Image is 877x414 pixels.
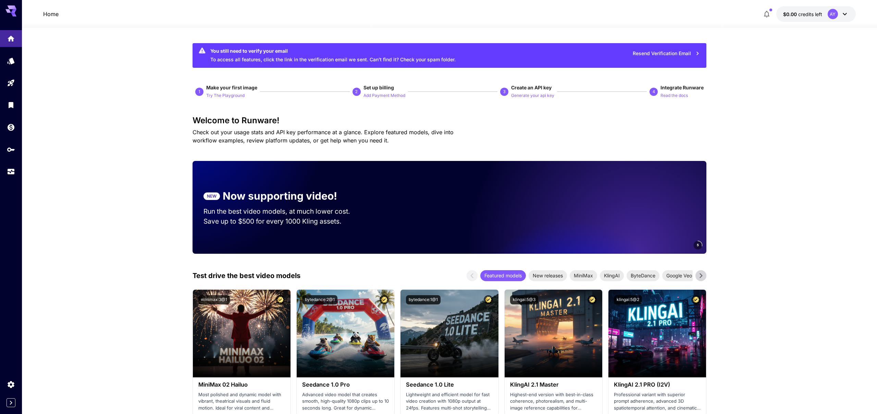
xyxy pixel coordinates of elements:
p: Generate your api key [511,92,554,99]
p: Test drive the best video models [193,271,300,281]
div: Google Veo [662,270,696,281]
button: klingai:5@3 [510,295,538,304]
span: ByteDance [627,272,659,279]
button: minimax:3@1 [198,295,230,304]
p: 4 [653,89,655,95]
button: Add Payment Method [363,91,405,99]
h3: Welcome to Runware! [193,116,706,125]
p: NEW [207,193,217,199]
div: Usage [7,167,15,176]
div: ByteDance [627,270,659,281]
p: Most polished and dynamic model with vibrant, theatrical visuals and fluid motion. Ideal for vira... [198,391,285,412]
div: API Keys [7,145,15,154]
h3: KlingAI 2.1 Master [510,381,597,388]
span: Set up billing [363,85,394,90]
div: MiniMax [570,270,597,281]
button: $0.00AY [776,6,856,22]
button: klingai:5@2 [614,295,642,304]
img: alt [505,290,602,377]
h3: MiniMax 02 Hailuo [198,381,285,388]
button: Resend Verification Email [629,47,704,61]
p: Now supporting video! [223,188,337,204]
p: 3 [503,89,506,95]
button: bytedance:1@1 [406,295,441,304]
button: bytedance:2@1 [302,295,337,304]
img: alt [400,290,498,377]
p: Highest-end version with best-in-class coherence, photorealism, and multi-image reference capabil... [510,391,597,412]
span: New releases [529,272,567,279]
p: 2 [355,89,358,95]
p: Read the docs [660,92,688,99]
button: Certified Model – Vetted for best performance and includes a commercial license. [380,295,389,304]
p: 1 [198,89,201,95]
span: KlingAI [600,272,624,279]
button: Certified Model – Vetted for best performance and includes a commercial license. [484,295,493,304]
div: AY [828,9,838,19]
div: $0.00 [783,11,822,18]
p: Add Payment Method [363,92,405,99]
p: Save up to $500 for every 1000 Kling assets. [203,216,363,226]
div: Wallet [7,123,15,131]
h3: KlingAI 2.1 PRO (I2V) [614,381,701,388]
h3: Seedance 1.0 Pro [302,381,389,388]
div: You still need to verify your email [210,47,456,54]
span: Make your first image [206,85,257,90]
span: Featured models [480,272,526,279]
button: Expand sidebar [7,398,15,407]
p: Professional variant with superior prompt adherence, advanced 3D spatiotemporal attention, and ci... [614,391,701,412]
nav: breadcrumb [43,10,59,18]
p: Run the best video models, at much lower cost. [203,206,363,216]
div: New releases [529,270,567,281]
span: Check out your usage stats and API key performance at a glance. Explore featured models, dive int... [193,129,454,144]
img: alt [193,290,291,377]
span: credits left [798,11,822,17]
span: Integrate Runware [660,85,704,90]
div: Home [7,32,15,41]
img: alt [297,290,394,377]
div: Models [7,57,15,65]
p: Try The Playground [206,92,245,99]
span: 5 [697,242,699,248]
button: Certified Model – Vetted for best performance and includes a commercial license. [276,295,285,304]
div: Settings [7,380,15,389]
a: Home [43,10,59,18]
button: Try The Playground [206,91,245,99]
div: KlingAI [600,270,624,281]
button: Certified Model – Vetted for best performance and includes a commercial license. [691,295,701,304]
button: Read the docs [660,91,688,99]
p: Advanced video model that creates smooth, high-quality 1080p clips up to 10 seconds long. Great f... [302,391,389,412]
span: $0.00 [783,11,798,17]
span: Create an API key [511,85,552,90]
div: To access all features, click the link in the verification email we sent. Can’t find it? Check yo... [210,45,456,66]
p: Lightweight and efficient model for fast video creation with 1080p output at 24fps. Features mult... [406,391,493,412]
span: MiniMax [570,272,597,279]
span: Google Veo [662,272,696,279]
div: Library [7,101,15,109]
button: Certified Model – Vetted for best performance and includes a commercial license. [588,295,597,304]
div: Featured models [480,270,526,281]
h3: Seedance 1.0 Lite [406,381,493,388]
img: alt [608,290,706,377]
button: Generate your api key [511,91,554,99]
div: Playground [7,79,15,87]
